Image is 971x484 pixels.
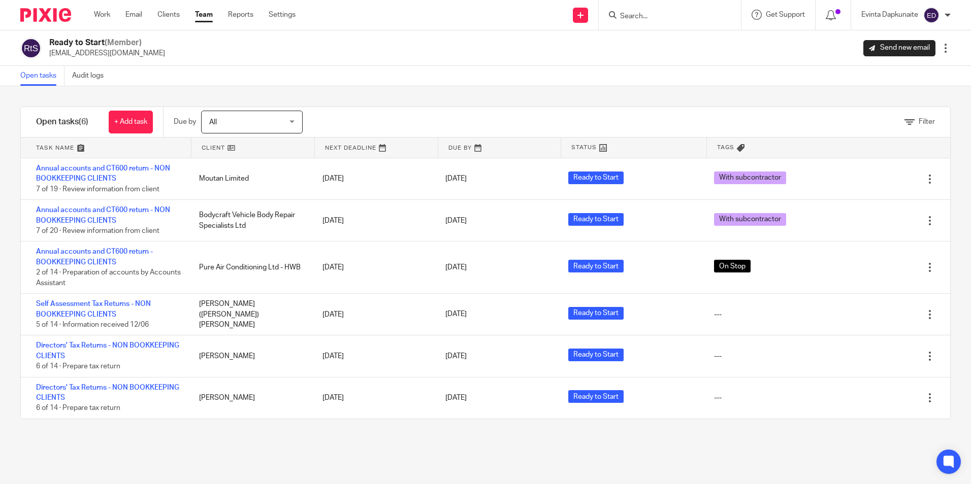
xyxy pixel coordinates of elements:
[269,10,296,20] a: Settings
[109,111,153,133] a: + Add task
[445,264,467,271] span: [DATE]
[36,269,181,287] span: 2 of 14 · Preparation of accounts by Accounts Assistant
[125,10,142,20] a: Email
[445,394,467,401] span: [DATE]
[445,176,467,183] span: [DATE]
[36,384,179,401] a: Directors' Tax Returns - NON BOOKKEEPING CLIENTS
[174,117,196,127] p: Due by
[36,248,153,265] a: Annual accounts and CT600 return - BOOKKEEPING CLIENTS
[36,165,170,182] a: Annual accounts and CT600 return - NON BOOKKEEPING CLIENTS
[189,205,312,236] div: Bodycraft Vehicle Body Repair Specialists Ltd
[20,38,42,59] img: svg%3E
[195,10,213,20] a: Team
[312,388,435,408] div: [DATE]
[766,11,805,18] span: Get Support
[571,143,597,152] span: Status
[36,227,159,234] span: 7 of 20 · Review information from client
[312,304,435,325] div: [DATE]
[189,346,312,366] div: [PERSON_NAME]
[568,390,624,403] span: Ready to Start
[714,351,722,361] div: ---
[312,211,435,231] div: [DATE]
[49,38,165,48] h2: Ready to Start
[568,260,624,272] span: Ready to Start
[105,39,142,47] span: (Member)
[923,7,940,23] img: svg%3E
[36,342,179,359] a: Directors' Tax Returns - NON BOOKKEEPING CLIENTS
[568,307,624,320] span: Ready to Start
[189,257,312,278] div: Pure Air Conditioning Ltd - HWB
[714,260,751,272] span: On Stop
[189,294,312,335] div: [PERSON_NAME] ([PERSON_NAME]) [PERSON_NAME]
[189,388,312,408] div: [PERSON_NAME]
[20,66,64,86] a: Open tasks
[36,404,120,411] span: 6 of 14 · Prepare tax return
[20,8,71,22] img: Pixie
[861,10,918,20] p: Evinta Dapkunaite
[189,168,312,189] div: Moutan Limited
[919,118,935,125] span: Filter
[228,10,253,20] a: Reports
[568,349,624,361] span: Ready to Start
[36,321,149,328] span: 5 of 14 · Information received 12/06
[36,117,88,127] h1: Open tasks
[312,346,435,366] div: [DATE]
[445,311,467,318] span: [DATE]
[445,353,467,360] span: [DATE]
[312,257,435,278] div: [DATE]
[714,213,786,226] span: With subcontractor
[36,186,159,193] span: 7 of 19 · Review information from client
[49,48,165,58] p: [EMAIL_ADDRESS][DOMAIN_NAME]
[717,143,734,152] span: Tags
[714,171,786,184] span: With subcontractor
[36,206,170,224] a: Annual accounts and CT600 return - NON BOOKKEEPING CLIENTS
[157,10,180,20] a: Clients
[312,168,435,189] div: [DATE]
[619,12,710,21] input: Search
[714,393,722,403] div: ---
[209,119,217,126] span: All
[79,118,88,126] span: (6)
[445,217,467,224] span: [DATE]
[72,66,111,86] a: Audit logs
[863,40,935,56] a: Send new email
[714,309,722,320] div: ---
[94,10,110,20] a: Work
[36,300,151,318] a: Self Assessment Tax Returns - NON BOOKKEEPING CLIENTS
[568,171,624,184] span: Ready to Start
[36,363,120,370] span: 6 of 14 · Prepare tax return
[568,213,624,226] span: Ready to Start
